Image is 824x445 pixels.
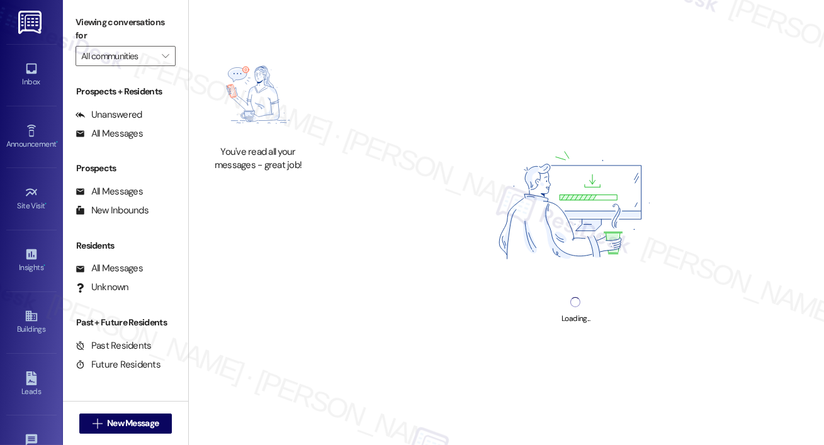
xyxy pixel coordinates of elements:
[18,11,44,34] img: ResiDesk Logo
[63,85,188,98] div: Prospects + Residents
[93,419,102,429] i: 
[43,261,45,270] span: •
[63,316,188,329] div: Past + Future Residents
[76,13,176,46] label: Viewing conversations for
[63,239,188,252] div: Residents
[203,145,313,172] div: You've read all your messages - great job!
[76,358,161,371] div: Future Residents
[203,50,313,139] img: empty-state
[6,244,57,278] a: Insights •
[81,46,155,66] input: All communities
[76,127,143,140] div: All Messages
[107,417,159,430] span: New Message
[76,281,129,294] div: Unknown
[6,305,57,339] a: Buildings
[63,162,188,175] div: Prospects
[45,200,47,208] span: •
[79,414,172,434] button: New Message
[76,204,149,217] div: New Inbounds
[6,368,57,402] a: Leads
[76,262,143,275] div: All Messages
[76,339,152,352] div: Past Residents
[76,185,143,198] div: All Messages
[6,58,57,92] a: Inbox
[562,312,590,325] div: Loading...
[162,51,169,61] i: 
[76,108,142,121] div: Unanswered
[6,182,57,216] a: Site Visit •
[56,138,58,147] span: •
